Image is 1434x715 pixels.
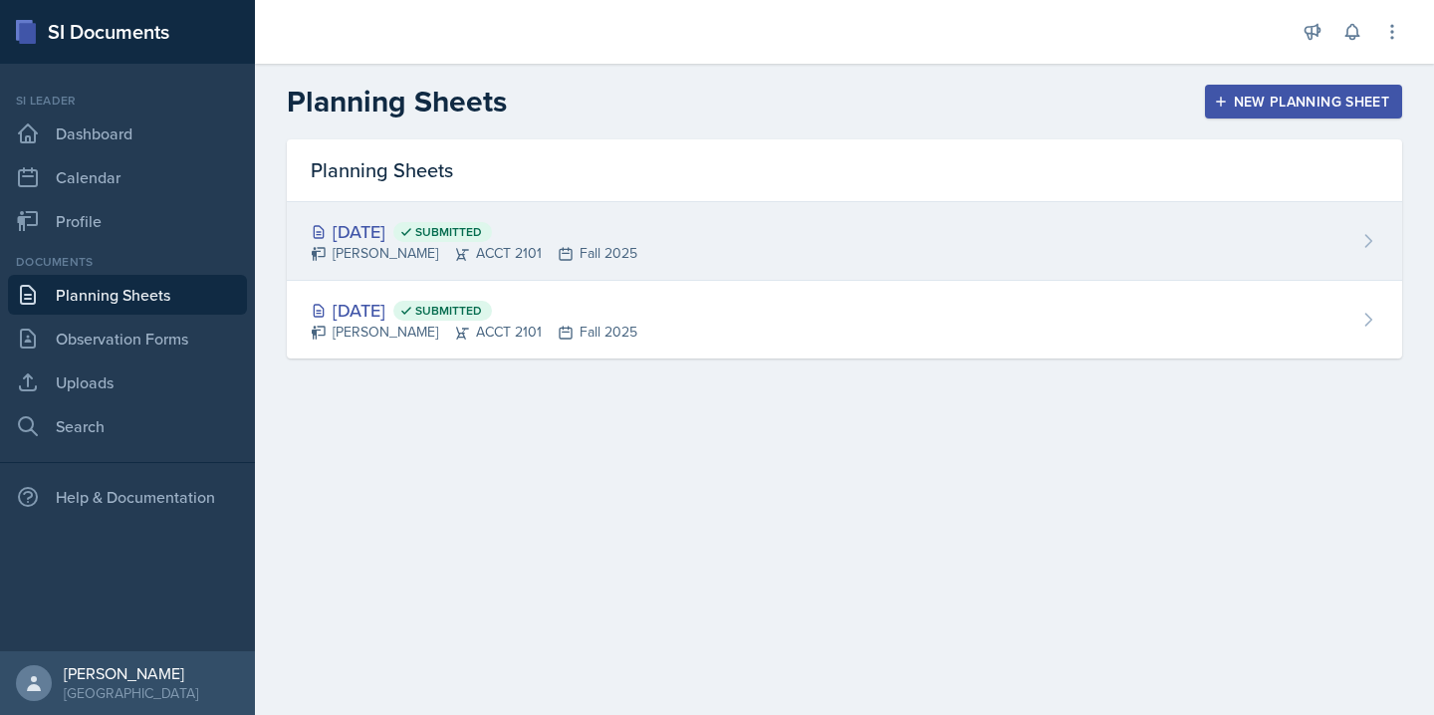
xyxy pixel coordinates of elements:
a: Uploads [8,362,247,402]
div: [PERSON_NAME] ACCT 2101 Fall 2025 [311,322,637,343]
h2: Planning Sheets [287,84,507,119]
button: New Planning Sheet [1205,85,1402,119]
div: Si leader [8,92,247,110]
a: Calendar [8,157,247,197]
div: [GEOGRAPHIC_DATA] [64,683,198,703]
a: Search [8,406,247,446]
div: Planning Sheets [287,139,1402,202]
div: New Planning Sheet [1218,94,1389,110]
div: [DATE] [311,297,637,324]
a: [DATE] Submitted [PERSON_NAME]ACCT 2101Fall 2025 [287,281,1402,358]
span: Submitted [415,224,482,240]
div: Help & Documentation [8,477,247,517]
a: Dashboard [8,114,247,153]
div: [DATE] [311,218,637,245]
div: Documents [8,253,247,271]
div: [PERSON_NAME] [64,663,198,683]
span: Submitted [415,303,482,319]
a: Planning Sheets [8,275,247,315]
a: Profile [8,201,247,241]
a: Observation Forms [8,319,247,358]
div: [PERSON_NAME] ACCT 2101 Fall 2025 [311,243,637,264]
a: [DATE] Submitted [PERSON_NAME]ACCT 2101Fall 2025 [287,202,1402,281]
